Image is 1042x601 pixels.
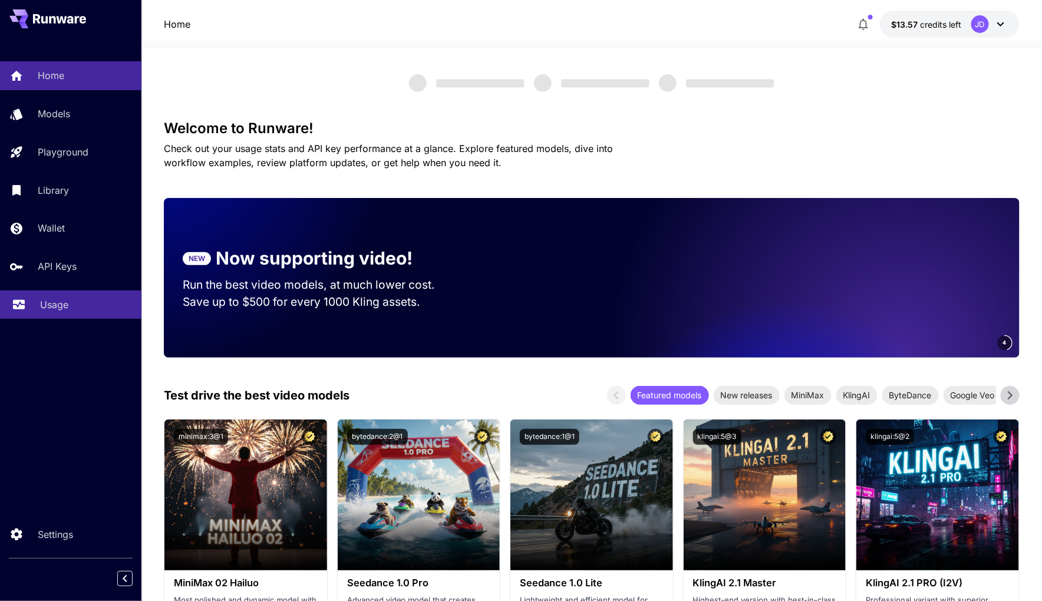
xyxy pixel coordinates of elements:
[520,577,664,589] h3: Seedance 1.0 Lite
[183,276,457,293] p: Run the best video models, at much lower cost.
[714,386,780,405] div: New releases
[866,577,1010,589] h3: KlingAI 2.1 PRO (I2V)
[836,386,878,405] div: KlingAI
[38,145,88,159] p: Playground
[856,420,1019,570] img: alt
[347,429,408,445] button: bytedance:2@1
[174,429,228,445] button: minimax:3@1
[921,19,962,29] span: credits left
[892,19,921,29] span: $13.57
[784,386,832,405] div: MiniMax
[164,420,327,570] img: alt
[994,429,1010,445] button: Certified Model – Vetted for best performance and includes a commercial license.
[784,389,832,401] span: MiniMax
[892,18,962,31] div: $13.5702
[882,389,939,401] span: ByteDance
[164,120,1020,137] h3: Welcome to Runware!
[164,17,190,31] a: Home
[474,429,490,445] button: Certified Model – Vetted for best performance and includes a commercial license.
[971,15,989,33] div: JD
[836,389,878,401] span: KlingAI
[944,389,1002,401] span: Google Veo
[347,577,491,589] h3: Seedance 1.0 Pro
[38,183,69,197] p: Library
[820,429,836,445] button: Certified Model – Vetted for best performance and includes a commercial license.
[216,245,413,272] p: Now supporting video!
[631,386,709,405] div: Featured models
[648,429,664,445] button: Certified Model – Vetted for best performance and includes a commercial license.
[684,420,846,570] img: alt
[520,429,579,445] button: bytedance:1@1
[882,386,939,405] div: ByteDance
[38,221,65,235] p: Wallet
[38,68,64,82] p: Home
[183,293,457,311] p: Save up to $500 for every 1000 Kling assets.
[38,259,77,273] p: API Keys
[944,386,1002,405] div: Google Veo
[302,429,318,445] button: Certified Model – Vetted for best performance and includes a commercial license.
[189,253,205,264] p: NEW
[1003,338,1007,347] span: 4
[40,298,68,312] p: Usage
[693,429,741,445] button: klingai:5@3
[174,577,318,589] h3: MiniMax 02 Hailuo
[164,387,349,404] p: Test drive the best video models
[38,527,73,541] p: Settings
[631,389,709,401] span: Featured models
[38,107,70,121] p: Models
[880,11,1020,38] button: $13.5702JD
[117,571,133,586] button: Collapse sidebar
[164,143,613,169] span: Check out your usage stats and API key performance at a glance. Explore featured models, dive int...
[693,577,837,589] h3: KlingAI 2.1 Master
[338,420,500,570] img: alt
[126,568,141,589] div: Collapse sidebar
[714,389,780,401] span: New releases
[510,420,673,570] img: alt
[164,17,190,31] nav: breadcrumb
[866,429,914,445] button: klingai:5@2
